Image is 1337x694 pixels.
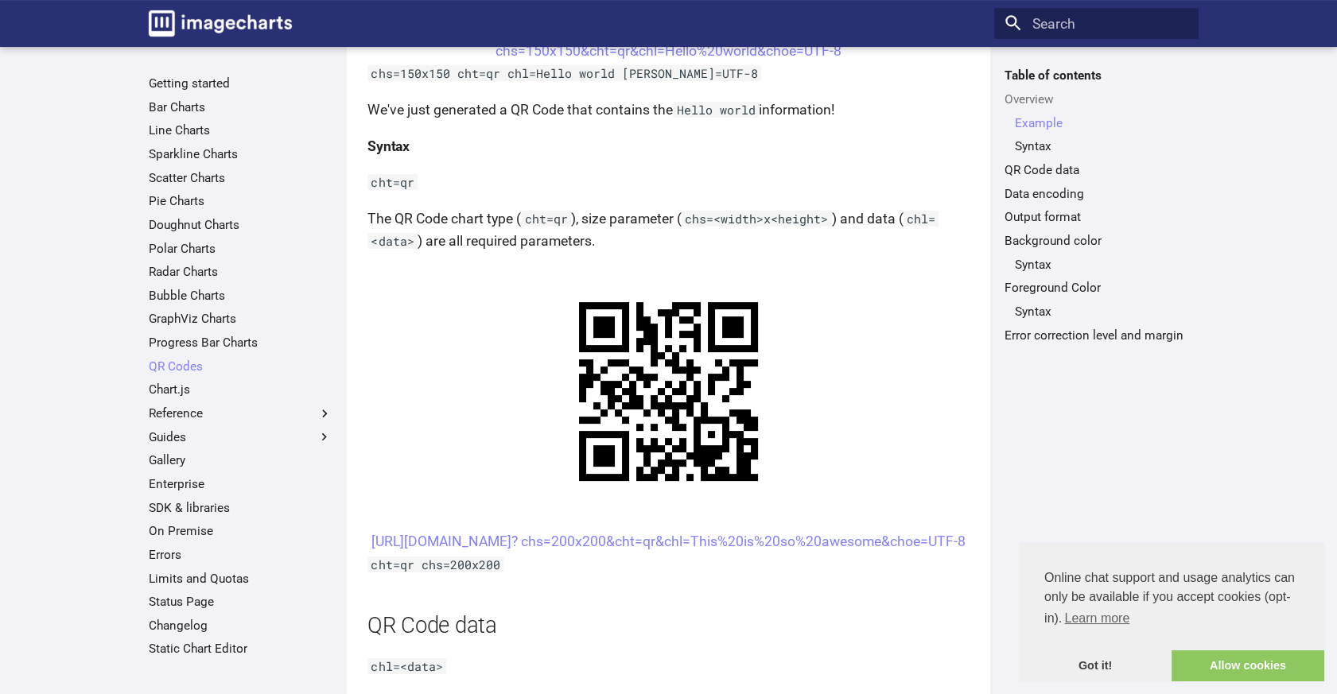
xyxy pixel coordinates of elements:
label: Guides [149,429,332,445]
a: Gallery [149,452,332,468]
a: QR Code data [1005,162,1188,178]
h4: Syntax [367,135,970,157]
a: Chart.js [149,382,332,397]
a: Syntax [1015,257,1188,273]
a: [URL][DOMAIN_NAME]?chs=150x150&cht=qr&chl=Hello%20world&choe=UTF-8 [496,21,841,59]
a: Line Charts [149,122,332,138]
code: cht=qr chs=200x200 [367,556,503,572]
a: On Premise [149,523,332,539]
a: Polar Charts [149,241,332,257]
a: Sparkline Charts [149,146,332,162]
a: Error correction level and margin [1005,327,1188,343]
a: Bubble Charts [149,288,332,304]
a: dismiss cookie message [1019,650,1172,682]
nav: Overview [1005,115,1188,155]
a: SDK & libraries [149,500,332,516]
code: chl=<data> [367,658,446,674]
a: Radar Charts [149,264,332,280]
a: Changelog [149,618,332,634]
a: Scatter Charts [149,170,332,186]
span: Online chat support and usage analytics can only be available if you accept cookies (opt-in). [1044,568,1299,630]
a: Getting started [149,76,332,91]
nav: Foreground Color [1005,304,1188,320]
h2: QR Code data [367,611,970,642]
a: Errors [149,547,332,563]
p: The QR Code chart type ( ), size parameter ( ) and data ( ) are all required parameters. [367,207,970,252]
a: Enterprise [149,476,332,492]
a: Image-Charts documentation [142,3,299,43]
a: learn more about cookies [1062,607,1132,630]
img: chart [543,266,794,517]
a: Data encoding [1005,186,1188,202]
a: Syntax [1015,304,1188,320]
div: cookieconsent [1019,543,1324,681]
a: Pie Charts [149,193,332,209]
code: cht=qr [367,174,418,190]
a: GraphViz Charts [149,311,332,327]
label: Reference [149,405,332,421]
a: Progress Bar Charts [149,335,332,351]
a: Overview [1005,91,1188,107]
code: cht=qr [521,211,571,227]
a: Example [1015,115,1188,131]
a: Static Chart Editor [149,641,332,657]
nav: Table of contents [994,68,1199,343]
a: Background color [1005,233,1188,249]
a: QR Codes [149,359,332,374]
img: logo [149,10,292,37]
input: Search [994,8,1199,40]
code: chs=150x150 cht=qr chl=Hello world [PERSON_NAME]=UTF-8 [367,65,761,81]
a: [URL][DOMAIN_NAME]? chs=200x200&cht=qr&chl=This%20is%20so%20awesome&choe=UTF-8 [371,533,966,549]
code: chs=<width>x<height> [682,211,832,227]
a: Output format [1005,209,1188,225]
a: allow cookies [1172,650,1324,682]
a: Status Page [149,594,332,610]
label: Table of contents [994,68,1199,83]
a: Limits and Quotas [149,571,332,587]
nav: Background color [1005,257,1188,273]
code: Hello world [673,102,759,118]
a: Bar Charts [149,99,332,115]
a: Foreground Color [1005,280,1188,296]
a: Doughnut Charts [149,217,332,233]
a: Syntax [1015,138,1188,154]
p: We've just generated a QR Code that contains the information! [367,99,970,121]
